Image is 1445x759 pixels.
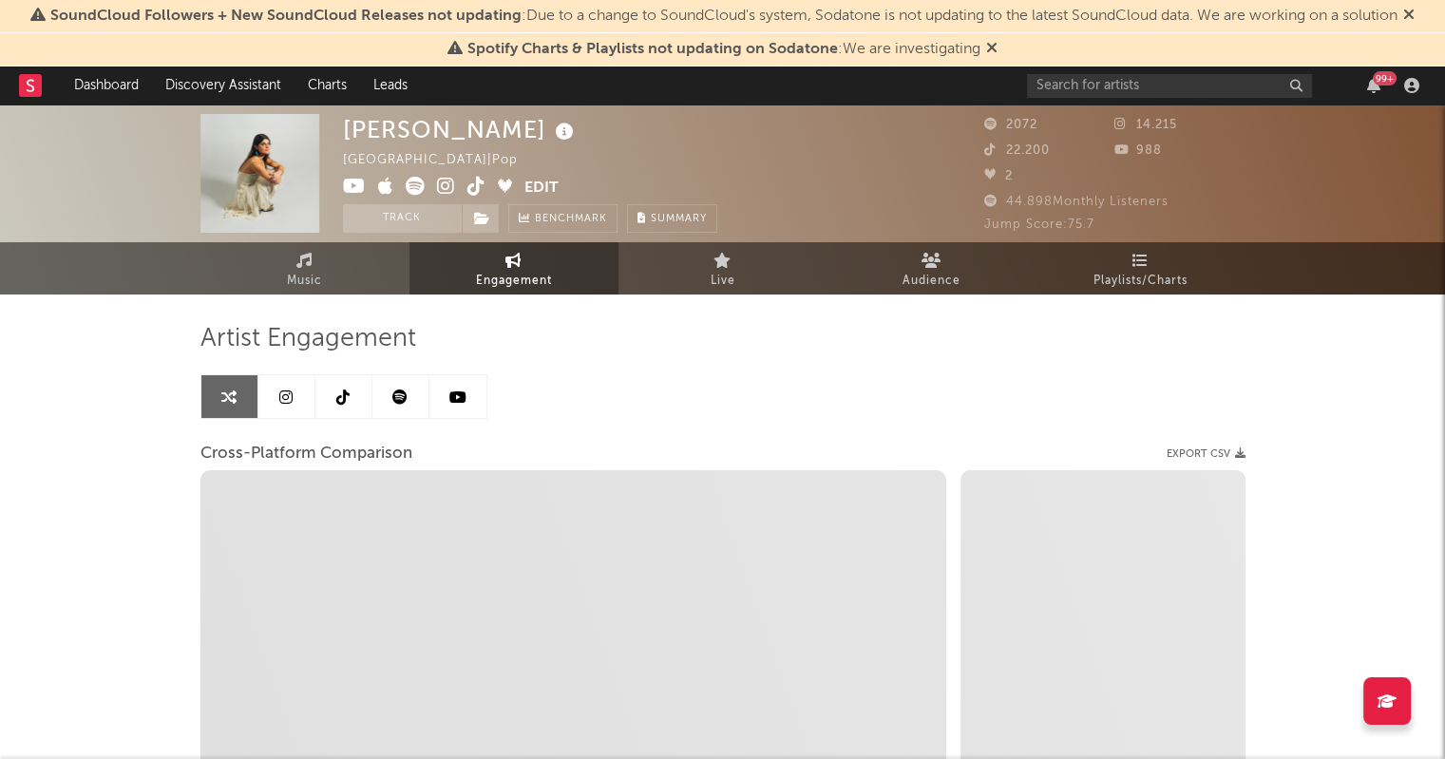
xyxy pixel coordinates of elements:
[618,242,827,294] a: Live
[200,242,409,294] a: Music
[287,270,322,293] span: Music
[1167,448,1245,460] button: Export CSV
[986,42,998,57] span: Dismiss
[1036,242,1245,294] a: Playlists/Charts
[984,119,1037,131] span: 2072
[984,144,1050,157] span: 22.200
[984,170,1013,182] span: 2
[409,242,618,294] a: Engagement
[61,66,152,104] a: Dashboard
[1367,78,1380,93] button: 99+
[524,177,559,200] button: Edit
[343,114,579,145] div: [PERSON_NAME]
[343,204,462,233] button: Track
[627,204,717,233] button: Summary
[1114,119,1177,131] span: 14.215
[903,270,960,293] span: Audience
[360,66,421,104] a: Leads
[1093,270,1188,293] span: Playlists/Charts
[50,9,1397,24] span: : Due to a change to SoundCloud's system, Sodatone is not updating to the latest SoundCloud data....
[50,9,522,24] span: SoundCloud Followers + New SoundCloud Releases not updating
[827,242,1036,294] a: Audience
[535,208,607,231] span: Benchmark
[343,149,540,172] div: [GEOGRAPHIC_DATA] | Pop
[508,204,618,233] a: Benchmark
[1114,144,1162,157] span: 988
[1373,71,1397,85] div: 99 +
[984,218,1094,231] span: Jump Score: 75.7
[467,42,980,57] span: : We are investigating
[711,270,735,293] span: Live
[1403,9,1415,24] span: Dismiss
[1027,74,1312,98] input: Search for artists
[651,214,707,224] span: Summary
[295,66,360,104] a: Charts
[467,42,838,57] span: Spotify Charts & Playlists not updating on Sodatone
[984,196,1169,208] span: 44.898 Monthly Listeners
[476,270,552,293] span: Engagement
[152,66,295,104] a: Discovery Assistant
[200,443,412,465] span: Cross-Platform Comparison
[200,328,416,351] span: Artist Engagement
